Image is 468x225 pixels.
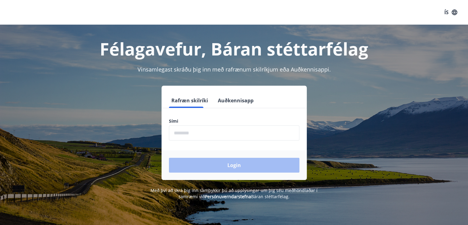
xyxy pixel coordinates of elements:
button: Rafræn skilríki [169,93,210,108]
button: ÍS [441,7,461,18]
span: Vinsamlegast skráðu þig inn með rafrænum skilríkjum eða Auðkennisappi. [138,66,331,73]
h1: Félagavefur, Báran stéttarfélag [20,37,448,60]
label: Sími [169,118,299,124]
span: Með því að skrá þig inn samþykkir þú að upplýsingar um þig séu meðhöndlaðar í samræmi við Báran s... [150,187,318,199]
a: Persónuverndarstefna [205,194,251,199]
button: Auðkennisapp [215,93,256,108]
